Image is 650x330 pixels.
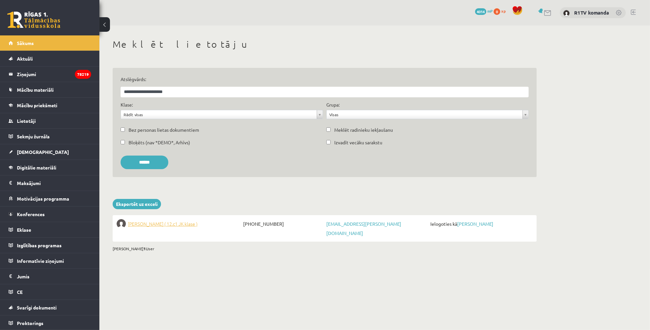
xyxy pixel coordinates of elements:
span: Konferences [17,211,45,217]
span: Proktorings [17,320,43,326]
span: Izglītības programas [17,242,62,248]
a: Svarīgi dokumenti [9,300,91,315]
a: Ziņojumi78219 [9,67,91,82]
a: Sākums [9,35,91,51]
a: [PERSON_NAME] [457,221,493,227]
label: Atslēgvārds: [121,76,529,83]
h1: Meklēt lietotāju [113,39,537,50]
a: Izglītības programas [9,238,91,253]
span: [PHONE_NUMBER] [242,219,325,228]
span: Rādīt visas [124,110,314,119]
a: Rādīt visas [121,110,323,119]
a: Mācību priekšmeti [9,98,91,113]
a: Digitālie materiāli [9,160,91,175]
span: 4014 [475,8,486,15]
a: Jumis [9,269,91,284]
span: Eklase [17,227,31,233]
a: Motivācijas programma [9,191,91,206]
a: R1TV komanda [574,9,609,16]
a: Mācību materiāli [9,82,91,97]
span: xp [501,8,506,14]
label: Izvadīt vecāku sarakstu [334,139,382,146]
a: Maksājumi [9,175,91,191]
img: R1TV komanda [563,10,570,17]
span: Lietotāji [17,118,36,124]
a: 4014 mP [475,8,493,14]
span: Motivācijas programma [17,196,69,202]
b: 1 [143,246,146,251]
legend: Maksājumi [17,175,91,191]
a: Sekmju žurnāls [9,129,91,144]
a: Informatīvie ziņojumi [9,253,91,268]
div: [PERSON_NAME] User [113,246,537,252]
span: Jumis [17,273,29,279]
span: Mācību priekšmeti [17,102,57,108]
label: Meklēt radinieku iekļaušanu [334,126,393,133]
a: Aktuāli [9,51,91,66]
span: Informatīvie ziņojumi [17,258,64,264]
a: Rīgas 1. Tālmācības vidusskola [7,12,60,28]
span: mP [487,8,493,14]
span: Svarīgi dokumenti [17,305,57,310]
a: Eksportēt uz exceli [113,199,161,209]
span: Sākums [17,40,34,46]
a: CE [9,284,91,300]
label: Bloķēts (nav *DEMO*, Arhīvs) [129,139,190,146]
a: [PERSON_NAME] ( 12.c1 JK klase ) [117,219,242,228]
a: [DEMOGRAPHIC_DATA] [9,144,91,160]
a: 0 xp [494,8,509,14]
span: Aktuāli [17,56,33,62]
a: Konferences [9,207,91,222]
span: 0 [494,8,500,15]
label: Bez personas lietas dokumentiem [129,126,199,133]
span: [PERSON_NAME] ( 12.c1 JK klase ) [128,219,197,228]
span: Ielogoties kā [429,219,533,228]
i: 78219 [75,70,91,79]
img: Artjoms Juhņevičs [117,219,126,228]
a: [EMAIL_ADDRESS][PERSON_NAME][DOMAIN_NAME] [326,221,401,236]
span: CE [17,289,23,295]
span: Visas [329,110,520,119]
a: Lietotāji [9,113,91,128]
span: [DEMOGRAPHIC_DATA] [17,149,69,155]
label: Klase: [121,101,133,108]
a: Eklase [9,222,91,237]
legend: Ziņojumi [17,67,91,82]
span: Digitālie materiāli [17,165,56,170]
span: Mācību materiāli [17,87,54,93]
a: Visas [327,110,528,119]
span: Sekmju žurnāls [17,133,50,139]
label: Grupa: [326,101,340,108]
